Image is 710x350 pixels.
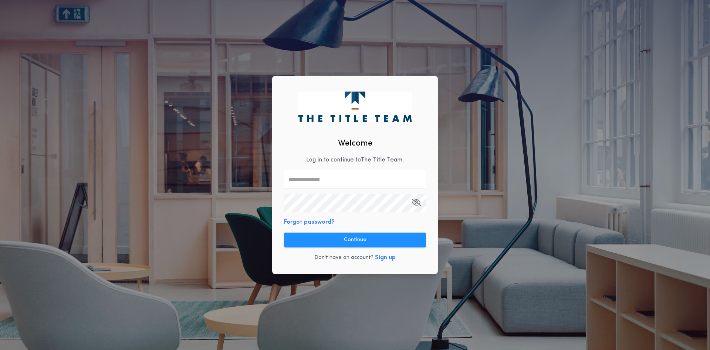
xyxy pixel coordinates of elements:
button: Continue [284,233,426,247]
button: Forgot password? [284,218,335,227]
p: Log in to continue to The Title Team . [306,156,404,164]
img: logo [298,91,412,122]
p: Don't have an account? [314,254,373,261]
button: Sign up [375,253,396,262]
h2: Welcome [338,137,372,150]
